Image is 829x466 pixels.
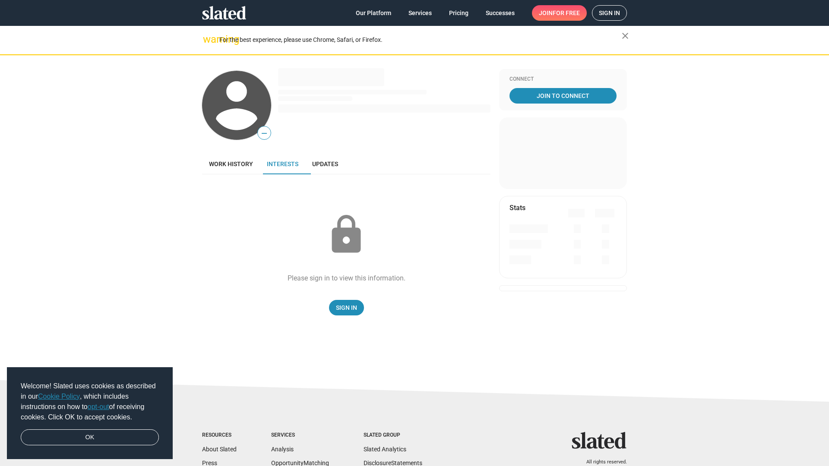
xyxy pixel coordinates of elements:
span: Services [408,5,432,21]
a: Pricing [442,5,475,21]
span: Pricing [449,5,468,21]
mat-icon: close [620,31,630,41]
a: Cookie Policy [38,393,80,400]
a: Our Platform [349,5,398,21]
a: Services [402,5,439,21]
div: Please sign in to view this information. [288,274,405,283]
a: Interests [260,154,305,174]
a: Joinfor free [532,5,587,21]
span: Join [539,5,580,21]
a: Sign In [329,300,364,315]
span: — [258,128,271,139]
div: Resources [202,432,237,439]
a: Successes [479,5,522,21]
a: About Slated [202,446,237,453]
span: Interests [267,161,298,167]
div: Slated Group [364,432,422,439]
mat-card-title: Stats [509,203,525,212]
div: Services [271,432,329,439]
a: dismiss cookie message [21,429,159,446]
div: cookieconsent [7,367,173,460]
div: Connect [509,76,617,83]
a: Slated Analytics [364,446,406,453]
span: Our Platform [356,5,391,21]
a: Analysis [271,446,294,453]
a: Sign in [592,5,627,21]
span: for free [553,5,580,21]
span: Successes [486,5,515,21]
a: Work history [202,154,260,174]
span: Join To Connect [511,88,615,104]
a: opt-out [88,403,109,410]
span: Sign In [336,300,357,315]
span: Updates [312,161,338,167]
span: Welcome! Slated uses cookies as described in our , which includes instructions on how to of recei... [21,381,159,422]
mat-icon: warning [203,34,213,44]
span: Sign in [599,6,620,20]
a: Updates [305,154,345,174]
div: For the best experience, please use Chrome, Safari, or Firefox. [219,34,622,46]
a: Join To Connect [509,88,617,104]
span: Work history [209,161,253,167]
mat-icon: lock [325,213,368,256]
